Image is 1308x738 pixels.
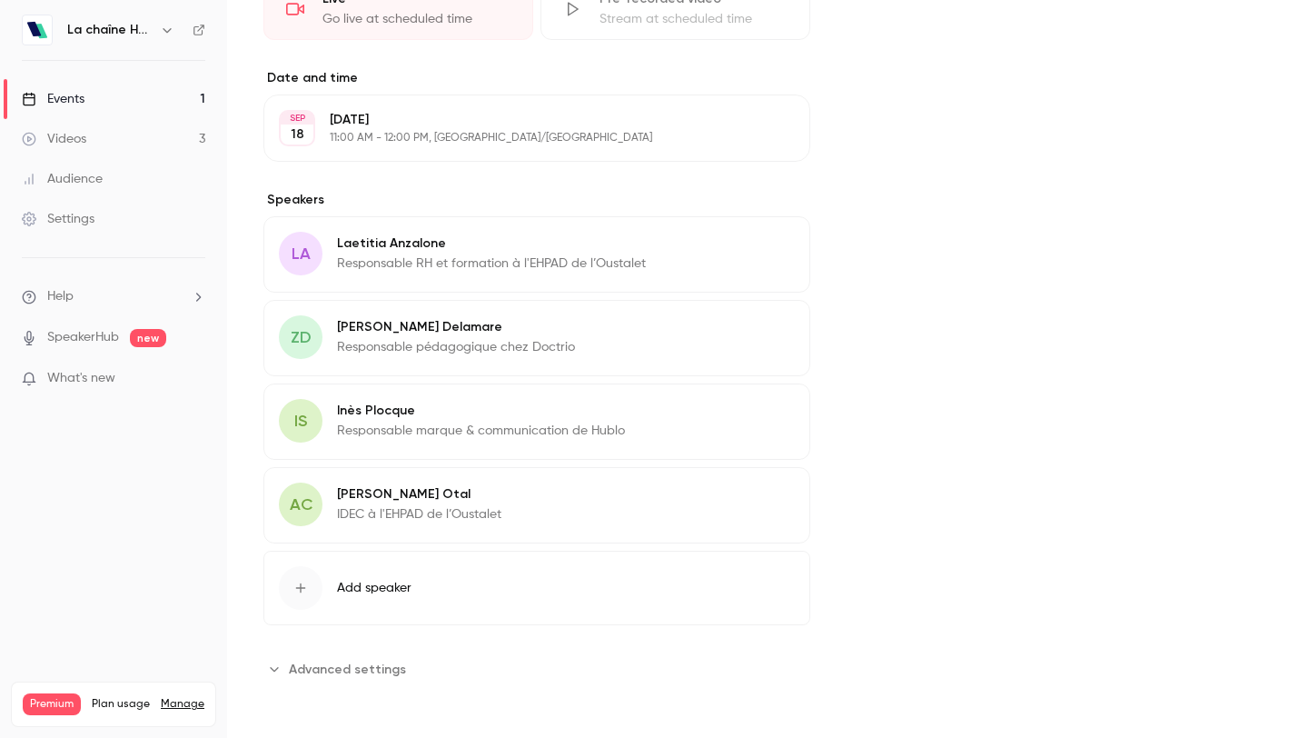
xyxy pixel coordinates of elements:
[263,69,810,87] label: Date and time
[22,170,103,188] div: Audience
[292,242,311,266] span: LA
[263,300,810,376] div: ZD[PERSON_NAME] DelamareResponsable pédagogique chez Doctrio
[337,485,501,504] p: [PERSON_NAME] Otal
[263,191,810,209] label: Speakers
[23,693,81,715] span: Premium
[290,493,312,517] span: AC
[47,369,115,388] span: What's new
[599,10,788,28] div: Stream at scheduled time
[337,318,575,336] p: [PERSON_NAME] Delamare
[337,338,575,356] p: Responsable pédagogique chez Doctrio
[47,287,74,306] span: Help
[47,328,119,347] a: SpeakerHub
[22,90,84,108] div: Events
[337,505,501,524] p: IDEC à l'EHPAD de l’Oustalet
[281,112,313,125] div: SEP
[337,422,625,440] p: Responsable marque & communication de Hublo
[330,131,714,145] p: 11:00 AM - 12:00 PM, [GEOGRAPHIC_DATA]/[GEOGRAPHIC_DATA]
[22,130,86,148] div: Videos
[263,384,810,460] div: ISInès PlocqueResponsable marque & communication de Hublo
[23,15,52,45] img: La chaîne Hublo
[263,467,810,544] div: AC[PERSON_NAME] OtalIDEC à l'EHPAD de l’Oustalet
[263,551,810,625] button: Add speaker
[294,409,307,434] span: IS
[337,254,646,273] p: Responsable RH et formation à l'EHPAD de l’Oustalet
[263,654,810,683] section: Advanced settings
[291,325,312,350] span: ZD
[322,10,510,28] div: Go live at scheduled time
[22,210,94,228] div: Settings
[337,579,411,597] span: Add speaker
[67,21,153,39] h6: La chaîne Hublo
[330,111,714,129] p: [DATE]
[263,654,417,683] button: Advanced settings
[337,234,646,253] p: Laetitia Anzalone
[130,329,166,347] span: new
[22,287,205,306] li: help-dropdown-opener
[161,697,204,712] a: Manage
[263,216,810,293] div: LALaetitia AnzaloneResponsable RH et formation à l'EHPAD de l’Oustalet
[337,402,625,420] p: Inès Plocque
[289,660,406,679] span: Advanced settings
[92,697,150,712] span: Plan usage
[291,125,304,144] p: 18
[183,371,205,387] iframe: Noticeable Trigger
